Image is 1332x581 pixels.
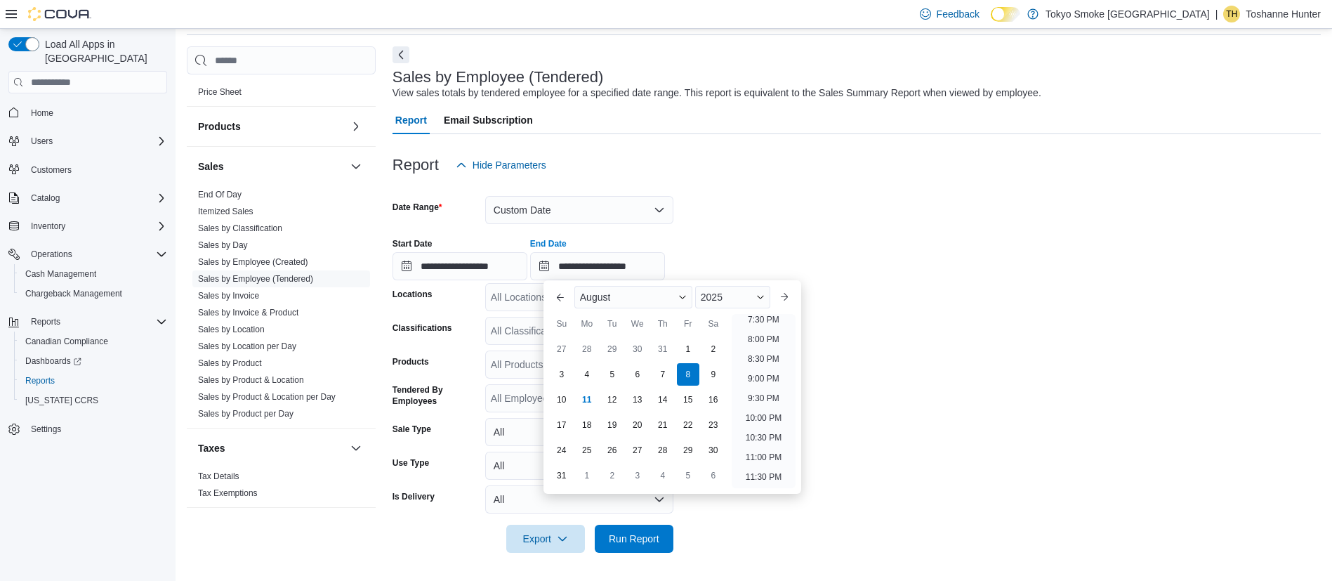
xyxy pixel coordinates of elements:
[3,419,173,439] button: Settings
[530,252,665,280] input: Press the down key to enter a popover containing a calendar. Press the escape key to close the po...
[20,372,60,389] a: Reports
[31,164,72,176] span: Customers
[198,471,239,481] a: Tax Details
[576,439,598,462] div: day-25
[25,133,167,150] span: Users
[393,202,442,213] label: Date Range
[25,161,167,178] span: Customers
[626,464,649,487] div: day-3
[393,384,480,407] label: Tendered By Employees
[991,7,1020,22] input: Dark Mode
[20,285,128,302] a: Chargeback Management
[31,192,60,204] span: Catalog
[393,491,435,502] label: Is Delivery
[198,240,248,251] span: Sales by Day
[740,429,787,446] li: 10:30 PM
[198,409,294,419] a: Sales by Product per Day
[14,284,173,303] button: Chargeback Management
[20,333,114,350] a: Canadian Compliance
[549,286,572,308] button: Previous Month
[198,223,282,234] span: Sales by Classification
[652,338,674,360] div: day-31
[25,105,59,122] a: Home
[550,363,573,386] div: day-3
[25,218,71,235] button: Inventory
[20,333,167,350] span: Canadian Compliance
[550,464,573,487] div: day-31
[742,331,785,348] li: 8:00 PM
[550,414,573,436] div: day-17
[198,375,304,385] a: Sales by Product & Location
[3,216,173,236] button: Inventory
[677,338,699,360] div: day-1
[702,363,725,386] div: day-9
[31,249,72,260] span: Operations
[198,341,296,351] a: Sales by Location per Day
[742,311,785,328] li: 7:30 PM
[3,188,173,208] button: Catalog
[198,119,241,133] h3: Products
[25,355,81,367] span: Dashboards
[198,358,262,368] a: Sales by Product
[25,218,167,235] span: Inventory
[25,133,58,150] button: Users
[550,313,573,335] div: Su
[25,395,98,406] span: [US_STATE] CCRS
[652,389,674,411] div: day-14
[198,441,345,455] button: Taxes
[14,264,173,284] button: Cash Management
[702,389,725,411] div: day-16
[393,238,433,249] label: Start Date
[198,325,265,334] a: Sales by Location
[198,391,336,403] span: Sales by Product & Location per Day
[652,363,674,386] div: day-7
[20,372,167,389] span: Reports
[742,390,785,407] li: 9:30 PM
[485,418,673,446] button: All
[20,285,167,302] span: Chargeback Management
[14,332,173,351] button: Canadian Compliance
[198,341,296,352] span: Sales by Location per Day
[31,107,53,119] span: Home
[773,286,796,308] button: Next month
[702,464,725,487] div: day-6
[395,106,427,134] span: Report
[20,353,87,370] a: Dashboards
[25,313,167,330] span: Reports
[25,288,122,299] span: Chargeback Management
[198,488,258,499] span: Tax Exemptions
[393,322,452,334] label: Classifications
[677,464,699,487] div: day-5
[39,37,167,65] span: Load All Apps in [GEOGRAPHIC_DATA]
[393,457,429,469] label: Use Type
[576,389,598,411] div: day-11
[25,268,96,280] span: Cash Management
[198,159,345,174] button: Sales
[740,469,787,485] li: 11:30 PM
[702,338,725,360] div: day-2
[348,118,364,135] button: Products
[652,414,674,436] div: day-21
[31,316,60,327] span: Reports
[626,338,649,360] div: day-30
[28,7,91,21] img: Cova
[20,266,167,282] span: Cash Management
[393,46,409,63] button: Next
[702,414,725,436] div: day-23
[198,408,294,419] span: Sales by Product per Day
[3,131,173,151] button: Users
[595,525,673,553] button: Run Report
[198,274,313,284] a: Sales by Employee (Tendered)
[198,290,259,301] span: Sales by Invoice
[25,375,55,386] span: Reports
[580,292,611,303] span: August
[530,238,567,249] label: End Date
[14,351,173,371] a: Dashboards
[473,158,546,172] span: Hide Parameters
[198,273,313,285] span: Sales by Employee (Tendered)
[677,439,699,462] div: day-29
[198,86,242,98] span: Price Sheet
[198,488,258,498] a: Tax Exemptions
[25,246,78,263] button: Operations
[550,439,573,462] div: day-24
